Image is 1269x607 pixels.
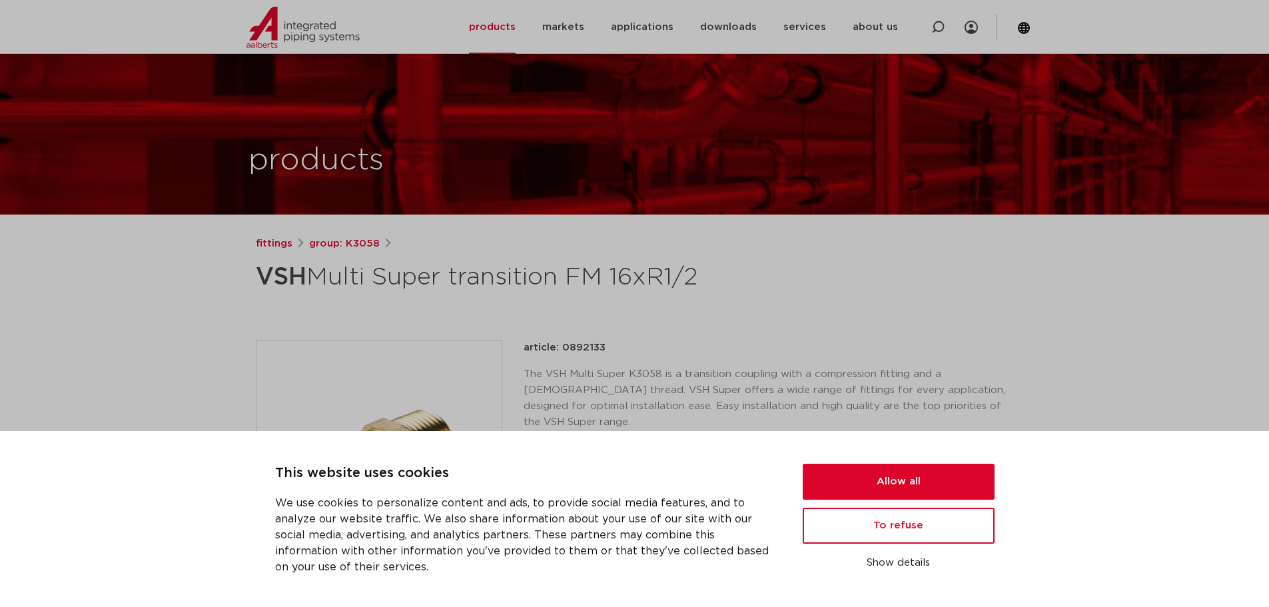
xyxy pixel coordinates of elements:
[611,22,673,32] font: applications
[700,22,757,32] font: downloads
[256,239,292,249] font: fittings
[256,236,292,252] a: fittings
[524,369,1005,427] font: The VSH Multi Super K3058 is a transition coupling with a compression fitting and a [DEMOGRAPHIC_...
[256,340,502,586] img: Product Image for VSH Multi Super transition FM 16xR1/2
[275,466,449,480] font: This website uses cookies
[309,236,380,252] a: group: K3058
[803,464,995,500] button: Allow all
[803,552,995,574] button: Show details
[309,239,380,249] font: group: K3058
[803,508,995,544] button: To refuse
[524,342,606,352] font: article: 0892133
[542,22,584,32] font: markets
[306,265,697,289] font: Multi Super transition FM 16xR1/2
[469,22,516,32] font: products
[256,265,306,289] font: VSH
[853,22,898,32] font: about us
[275,498,769,572] font: We use cookies to personalize content and ads, to provide social media features, and to analyze o...
[783,22,826,32] font: services
[248,145,384,175] font: products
